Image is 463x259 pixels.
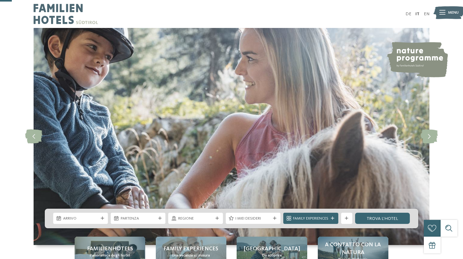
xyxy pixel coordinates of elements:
[386,42,448,77] img: nature programme by Familienhotels Südtirol
[405,12,411,16] a: DE
[90,253,130,258] span: Panoramica degli hotel
[448,10,459,16] span: Menu
[424,12,429,16] a: EN
[235,216,271,221] span: I miei desideri
[172,253,210,258] span: Una vacanza su misura
[293,216,328,221] span: Family Experiences
[355,213,410,224] a: trova l’hotel
[415,12,419,16] a: IT
[63,216,98,221] span: Arrivo
[323,241,383,257] span: A contatto con la natura
[262,253,282,258] span: Da scoprire
[244,245,300,253] span: [GEOGRAPHIC_DATA]
[34,28,429,245] img: Family hotel Alto Adige: the happy family places!
[178,216,213,221] span: Regione
[164,245,218,253] span: Family experiences
[121,216,156,221] span: Partenza
[87,245,133,253] span: Familienhotels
